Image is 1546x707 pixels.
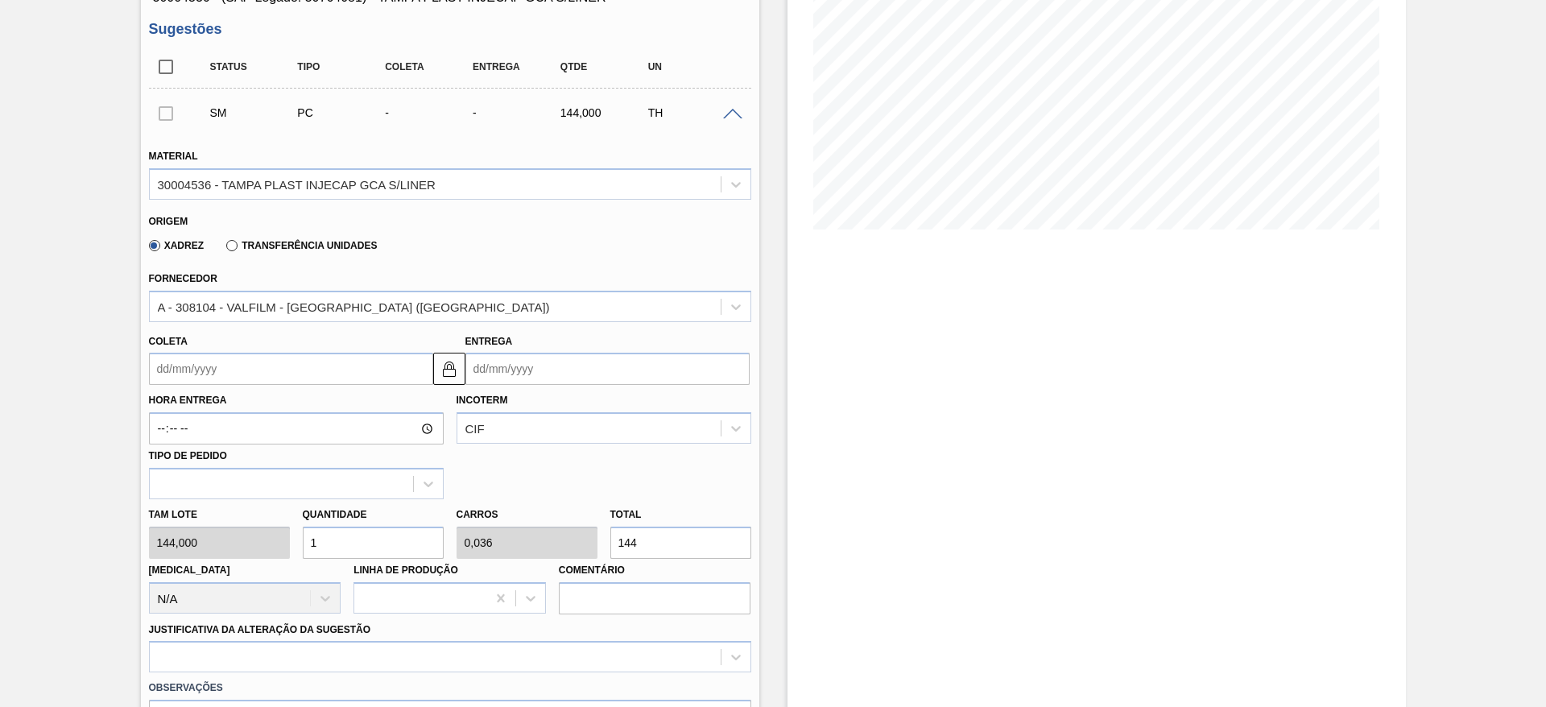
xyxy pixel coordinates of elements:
[465,353,750,385] input: dd/mm/yyyy
[149,151,198,162] label: Material
[293,61,391,72] div: Tipo
[381,61,478,72] div: Coleta
[465,336,513,347] label: Entrega
[644,106,742,119] div: TH
[149,450,227,461] label: Tipo de pedido
[149,624,371,635] label: Justificativa da Alteração da Sugestão
[457,395,508,406] label: Incoterm
[149,503,290,527] label: Tam lote
[206,61,304,72] div: Status
[465,422,485,436] div: CIF
[149,21,751,38] h3: Sugestões
[149,676,751,700] label: Observações
[149,564,230,576] label: [MEDICAL_DATA]
[469,61,566,72] div: Entrega
[440,359,459,378] img: locked
[303,509,367,520] label: Quantidade
[149,353,433,385] input: dd/mm/yyyy
[433,353,465,385] button: locked
[149,240,205,251] label: Xadrez
[149,336,188,347] label: Coleta
[158,177,436,191] div: 30004536 - TAMPA PLAST INJECAP GCA S/LINER
[149,216,188,227] label: Origem
[149,273,217,284] label: Fornecedor
[206,106,304,119] div: Sugestão Manual
[556,61,654,72] div: Qtde
[610,509,642,520] label: Total
[149,389,444,412] label: Hora Entrega
[457,509,498,520] label: Carros
[469,106,566,119] div: -
[644,61,742,72] div: UN
[353,564,458,576] label: Linha de Produção
[293,106,391,119] div: Pedido de Compra
[556,106,654,119] div: 144,000
[381,106,478,119] div: -
[158,300,550,313] div: A - 308104 - VALFILM - [GEOGRAPHIC_DATA] ([GEOGRAPHIC_DATA])
[226,240,377,251] label: Transferência Unidades
[559,559,751,582] label: Comentário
